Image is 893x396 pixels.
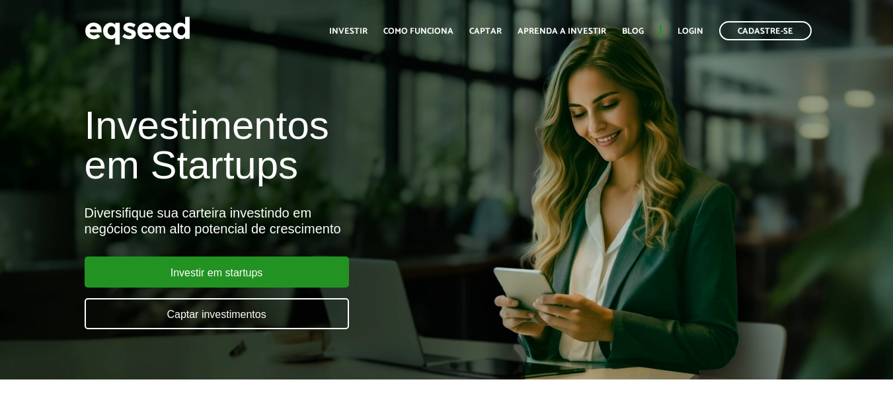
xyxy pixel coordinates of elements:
[518,27,606,36] a: Aprenda a investir
[383,27,453,36] a: Como funciona
[85,298,349,329] a: Captar investimentos
[622,27,644,36] a: Blog
[85,106,512,185] h1: Investimentos em Startups
[85,257,349,288] a: Investir em startups
[469,27,502,36] a: Captar
[719,21,812,40] a: Cadastre-se
[85,13,190,48] img: EqSeed
[329,27,368,36] a: Investir
[85,205,512,237] div: Diversifique sua carteira investindo em negócios com alto potencial de crescimento
[678,27,703,36] a: Login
